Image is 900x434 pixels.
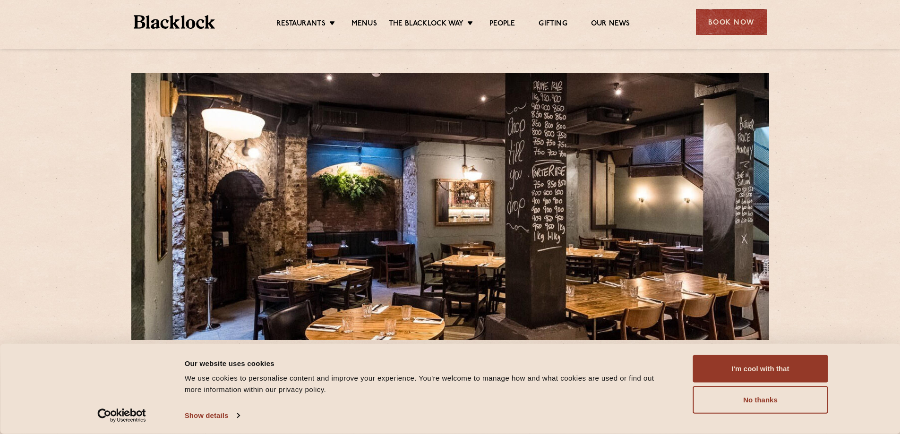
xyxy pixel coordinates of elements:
[185,408,240,423] a: Show details
[134,15,215,29] img: BL_Textured_Logo-footer-cropped.svg
[389,19,463,30] a: The Blacklock Way
[539,19,567,30] a: Gifting
[489,19,515,30] a: People
[351,19,377,30] a: Menus
[185,357,672,369] div: Our website uses cookies
[696,9,767,35] div: Book Now
[276,19,326,30] a: Restaurants
[693,355,828,383] button: I'm cool with that
[185,373,672,395] div: We use cookies to personalise content and improve your experience. You're welcome to manage how a...
[591,19,630,30] a: Our News
[693,386,828,414] button: No thanks
[80,408,163,423] a: Usercentrics Cookiebot - opens in a new window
